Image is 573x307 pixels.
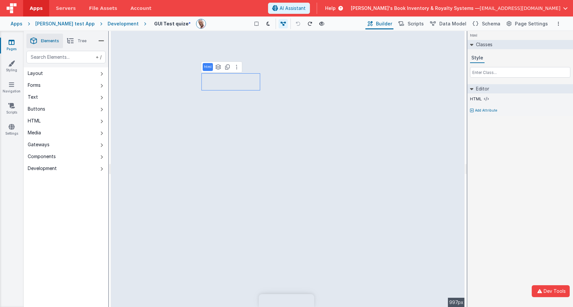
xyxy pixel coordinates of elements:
[555,20,562,28] button: Options
[24,139,108,151] button: Gateways
[94,51,102,63] span: + /
[56,5,76,12] span: Servers
[376,20,392,27] span: Builder
[428,18,468,29] button: Data Model
[470,108,570,113] button: Add Attribute
[365,18,393,29] button: Builder
[28,118,41,124] div: HTML
[89,5,118,12] span: File Assets
[24,79,108,91] button: Forms
[482,20,500,27] span: Schema
[35,20,95,27] div: [PERSON_NAME] test App
[26,51,106,63] input: Search Elements...
[448,298,465,307] div: 997px
[11,20,22,27] div: Apps
[24,127,108,139] button: Media
[24,115,108,127] button: HTML
[467,31,480,40] h4: html
[515,20,548,27] span: Page Settings
[473,40,492,49] h2: Classes
[475,108,497,113] p: Add Attribute
[28,129,41,136] div: Media
[28,70,43,77] div: Layout
[24,151,108,162] button: Components
[280,5,306,12] span: AI Assistant
[108,20,139,27] div: Development
[154,21,188,26] h4: GUI Test quize
[24,103,108,115] button: Buttons
[470,53,485,63] button: Style
[473,84,489,93] h2: Editor
[28,165,57,172] div: Development
[30,5,43,12] span: Apps
[41,38,59,44] span: Elements
[78,38,86,44] span: Tree
[28,106,45,112] div: Buttons
[532,285,570,297] button: Dev Tools
[28,94,38,100] div: Text
[396,18,425,29] button: Scripts
[204,64,212,70] p: html
[439,20,466,27] span: Data Model
[504,18,549,29] button: Page Settings
[470,96,482,102] label: HTML
[268,3,310,14] button: AI Assistant
[111,31,465,307] div: -->
[470,18,502,29] button: Schema
[24,67,108,79] button: Layout
[480,5,560,12] span: [EMAIL_ADDRESS][DOMAIN_NAME]
[28,153,56,160] div: Components
[196,19,206,28] img: 11ac31fe5dc3d0eff3fbbbf7b26fa6e1
[470,67,570,78] input: Enter Class...
[24,162,108,174] button: Development
[351,5,480,12] span: [PERSON_NAME]'s Book Inventory & Royalty Systems —
[351,5,568,12] button: [PERSON_NAME]'s Book Inventory & Royalty Systems — [EMAIL_ADDRESS][DOMAIN_NAME]
[28,141,50,148] div: Gateways
[24,91,108,103] button: Text
[28,82,41,88] div: Forms
[325,5,336,12] span: Help
[408,20,424,27] span: Scripts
